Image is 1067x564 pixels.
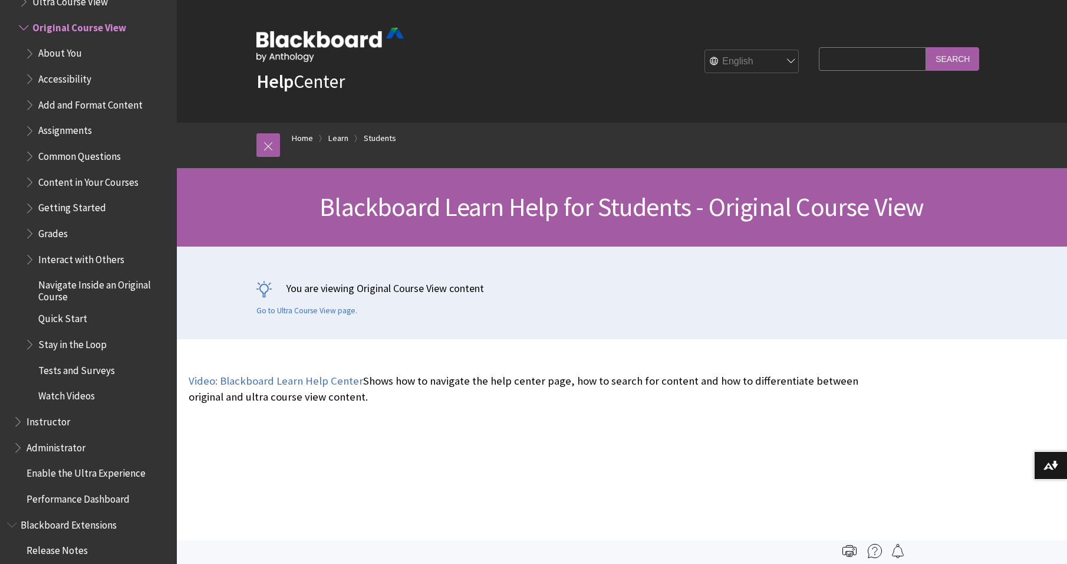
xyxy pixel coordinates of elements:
span: Add and Format Content [38,95,143,111]
span: Release Notes [27,541,88,557]
img: Print [842,544,857,558]
span: Interact with Others [38,250,124,265]
span: Blackboard Extensions [21,515,117,531]
input: Search [926,47,979,70]
span: Enable the Ultra Experience [27,464,146,480]
span: Instructor [27,412,70,428]
span: Quick Start [38,309,87,325]
span: Accessibility [38,69,91,85]
select: Site Language Selector [705,50,799,74]
span: Watch Videos [38,386,95,402]
a: Video: Blackboard Learn Help Center [189,374,363,388]
span: About You [38,44,82,60]
span: Administrator [27,438,85,454]
strong: Help [256,70,294,93]
p: You are viewing Original Course View content [256,281,987,296]
span: Blackboard Learn Help for Students - Original Course View [320,191,924,223]
span: Grades [38,224,68,240]
p: Shows how to navigate the help center page, how to search for content and how to differentiate be... [189,373,881,404]
span: Assignments [38,121,92,137]
img: Follow this page [891,544,905,558]
a: Students [364,131,396,146]
span: Tests and Surveys [38,360,115,376]
a: Learn [328,131,348,146]
img: More help [868,544,882,558]
img: Blackboard by Anthology [256,28,404,62]
span: Original Course View [32,18,126,34]
a: Go to Ultra Course View page. [256,306,357,316]
span: Performance Dashboard [27,489,130,505]
span: Stay in the Loop [38,335,107,350]
span: Getting Started [38,198,106,214]
span: Common Questions [38,146,121,162]
span: Content in Your Courses [38,172,139,188]
a: HelpCenter [256,70,345,93]
a: Home [292,131,313,146]
span: Navigate Inside an Original Course [38,275,169,303]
